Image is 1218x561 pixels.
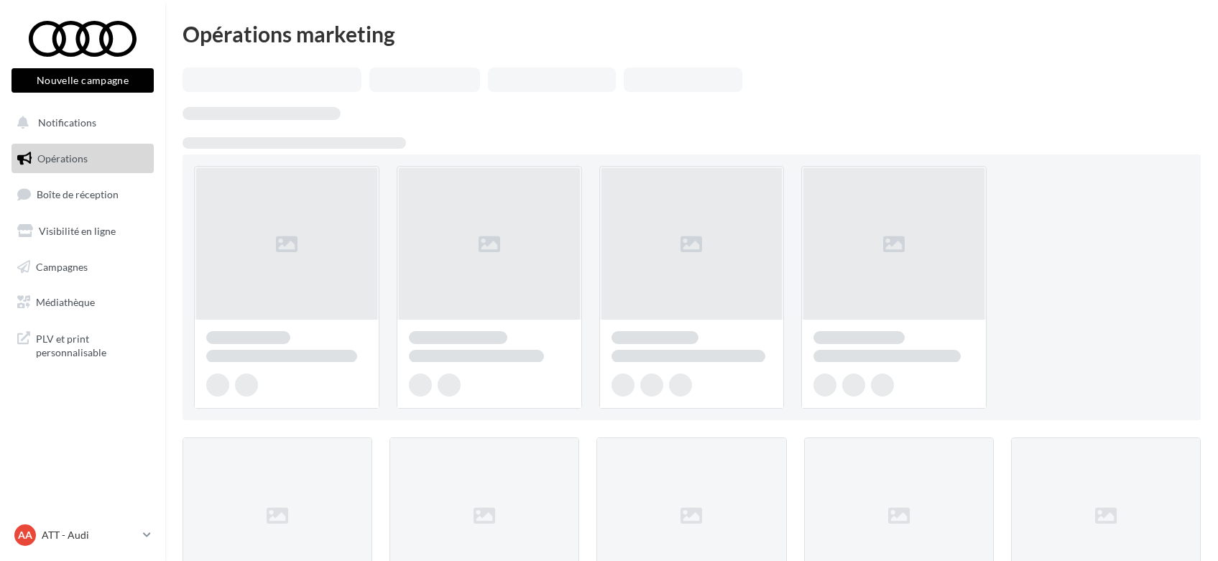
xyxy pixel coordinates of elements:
a: Boîte de réception [9,179,157,210]
span: Visibilité en ligne [39,225,116,237]
a: Visibilité en ligne [9,216,157,246]
a: Médiathèque [9,287,157,317]
button: Notifications [9,108,151,138]
span: PLV et print personnalisable [36,329,148,360]
span: Médiathèque [36,296,95,308]
a: AA ATT - Audi [11,521,154,549]
button: Nouvelle campagne [11,68,154,93]
div: Opérations marketing [183,23,1201,45]
span: Opérations [37,152,88,164]
span: Boîte de réception [37,188,119,200]
a: Campagnes [9,252,157,282]
p: ATT - Audi [42,528,137,542]
a: Opérations [9,144,157,174]
span: AA [18,528,32,542]
span: Campagnes [36,260,88,272]
a: PLV et print personnalisable [9,323,157,366]
span: Notifications [38,116,96,129]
